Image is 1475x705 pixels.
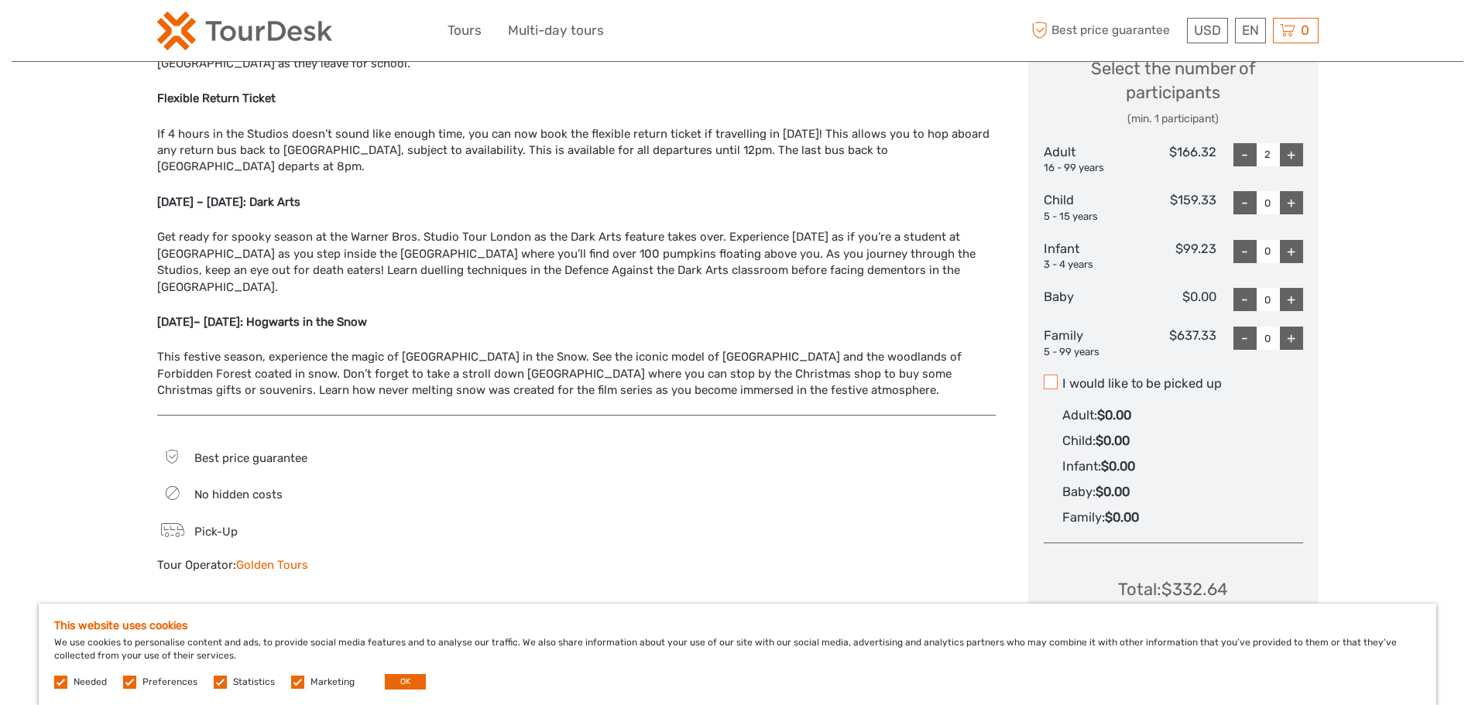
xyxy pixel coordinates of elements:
[1298,22,1312,38] span: 0
[508,19,604,42] a: Multi-day tours
[1062,408,1097,423] span: Adult :
[1235,18,1266,43] div: EN
[1044,111,1303,127] div: (min. 1 participant)
[1130,288,1216,311] div: $0.00
[448,19,482,42] a: Tours
[194,451,307,465] span: Best price guarantee
[1130,240,1216,272] div: $99.23
[194,488,283,501] span: No hidden costs
[1130,327,1216,359] div: $637.33
[1096,433,1130,448] span: $0.00
[1044,240,1130,272] div: Infant
[1044,345,1130,360] div: 5 - 99 years
[157,12,332,50] img: 2254-3441b4b5-4e5f-4d00-b396-31f1d84a6ebf_logo_small.png
[1130,191,1216,224] div: $159.33
[1044,210,1130,224] div: 5 - 15 years
[1062,484,1096,499] span: Baby :
[1044,288,1130,311] div: Baby
[157,91,276,105] b: Flexible Return Ticket
[157,557,561,573] div: Tour Operator:
[157,315,367,329] b: [DATE]– [DATE]: Hogwarts in the Snow
[1280,191,1303,214] div: +
[1118,577,1228,601] div: Total : $332.64
[1044,56,1303,127] div: Select the number of participants
[1233,288,1257,311] div: -
[54,619,1421,632] h5: This website uses cookies
[142,676,197,689] label: Preferences
[385,674,426,690] button: OK
[1101,459,1135,474] span: $0.00
[74,676,107,689] label: Needed
[1062,459,1101,474] span: Infant :
[1280,143,1303,166] div: +
[1044,375,1303,393] label: I would like to be picked up
[1105,510,1139,525] span: $0.00
[236,558,308,572] a: Golden Tours
[1280,240,1303,263] div: +
[1044,191,1130,224] div: Child
[233,676,275,689] label: Statistics
[1062,510,1105,525] span: Family :
[1194,22,1221,38] span: USD
[1096,484,1130,499] span: $0.00
[194,525,238,539] span: Pick-Up
[1280,288,1303,311] div: +
[39,604,1436,705] div: We use cookies to personalise content and ads, to provide social media features and to analyse ou...
[1044,143,1130,176] div: Adult
[1233,143,1257,166] div: -
[1233,327,1257,350] div: -
[1233,191,1257,214] div: -
[1044,327,1130,359] div: Family
[1233,240,1257,263] div: -
[1044,161,1130,176] div: 16 - 99 years
[310,676,355,689] label: Marketing
[1097,408,1131,423] span: $0.00
[1130,143,1216,176] div: $166.32
[1044,258,1130,272] div: 3 - 4 years
[1062,433,1096,448] span: Child :
[157,195,300,209] b: [DATE] – [DATE]: Dark Arts
[1280,327,1303,350] div: +
[1028,18,1183,43] span: Best price guarantee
